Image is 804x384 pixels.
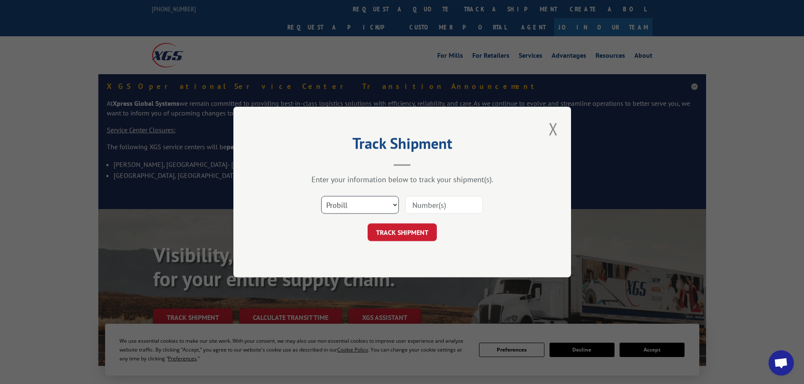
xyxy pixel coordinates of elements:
[769,350,794,376] a: Open chat
[276,137,529,153] h2: Track Shipment
[368,223,437,241] button: TRACK SHIPMENT
[276,175,529,184] div: Enter your information below to track your shipment(s).
[405,196,483,214] input: Number(s)
[546,117,560,140] button: Close modal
